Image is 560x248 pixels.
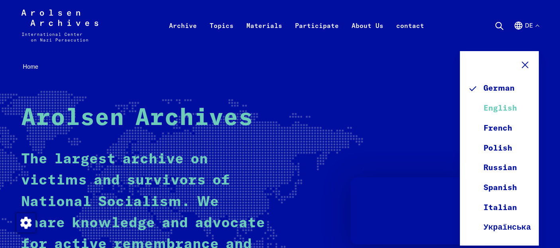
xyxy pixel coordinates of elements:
[240,19,289,51] a: Materials
[23,63,38,70] font: Home
[16,213,35,232] img: Change consent
[484,84,515,92] font: German
[484,124,513,132] font: French
[484,204,517,212] font: Italian
[514,21,539,50] button: German, language selection
[345,19,390,51] a: About Us
[352,22,383,30] font: About Us
[484,223,531,231] font: Українська
[289,19,345,51] a: Participate
[210,22,234,30] font: Topics
[163,10,430,42] nav: Primary
[203,19,240,51] a: Topics
[396,22,424,30] font: contact
[169,22,197,30] font: Archive
[484,184,517,192] font: Spanish
[21,61,539,73] nav: Breadcrumb
[484,104,517,112] font: English
[163,19,203,51] a: Archive
[484,144,513,152] font: Polish
[484,164,517,172] font: Russian
[525,22,533,29] font: de
[246,22,282,30] font: Materials
[295,22,339,30] font: Participate
[21,107,253,130] font: Arolsen Archives
[390,19,430,51] a: contact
